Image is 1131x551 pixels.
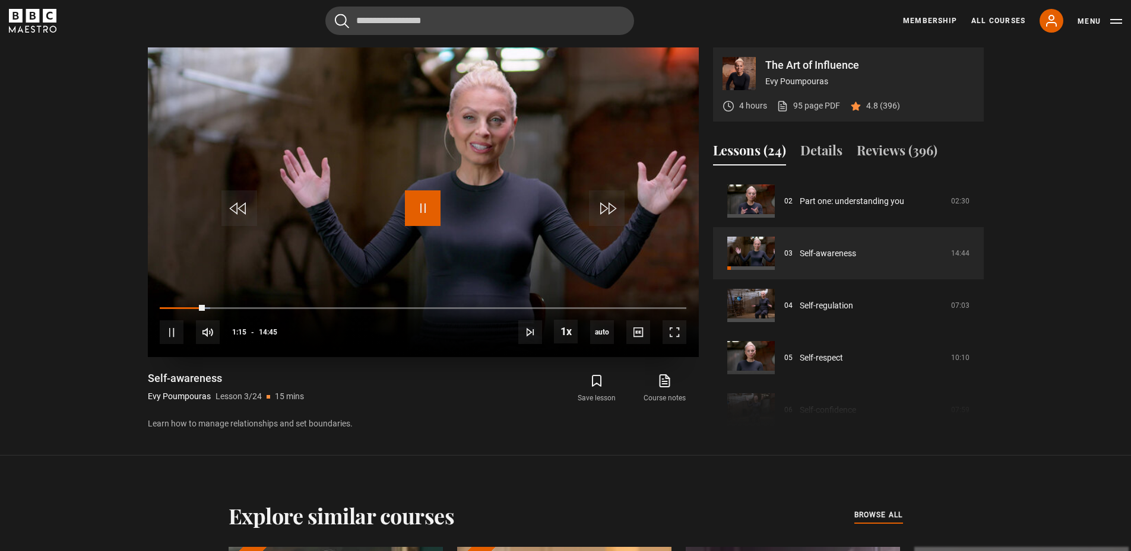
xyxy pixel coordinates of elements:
[251,328,254,336] span: -
[765,75,974,88] p: Evy Poumpouras
[148,390,211,403] p: Evy Poumpouras
[631,371,698,406] a: Course notes
[739,100,767,112] p: 4 hours
[777,100,840,112] a: 95 page PDF
[765,60,974,71] p: The Art of Influence
[148,47,699,357] video-js: Video Player
[160,307,686,310] div: Progress Bar
[800,300,853,312] a: Self-regulation
[800,195,904,208] a: Part one: understanding you
[866,100,900,112] p: 4.8 (396)
[229,503,455,528] h2: Explore similar courses
[590,320,614,344] div: Current quality: 720p
[854,509,903,522] a: browse all
[713,141,786,165] button: Lessons (24)
[554,320,578,343] button: Playback Rate
[275,390,304,403] p: 15 mins
[9,9,56,33] svg: BBC Maestro
[259,321,277,343] span: 14:45
[563,371,631,406] button: Save lesson
[148,418,699,430] p: Learn how to manage relationships and set boundaries.
[325,7,634,35] input: Search
[216,390,262,403] p: Lesson 3/24
[854,509,903,521] span: browse all
[971,15,1025,26] a: All Courses
[335,14,349,28] button: Submit the search query
[232,321,246,343] span: 1:15
[663,320,686,344] button: Fullscreen
[800,247,856,260] a: Self-awareness
[903,15,957,26] a: Membership
[160,320,183,344] button: Pause
[626,320,650,344] button: Captions
[1078,15,1122,27] button: Toggle navigation
[518,320,542,344] button: Next Lesson
[857,141,937,165] button: Reviews (396)
[800,141,842,165] button: Details
[196,320,220,344] button: Mute
[148,371,304,386] h1: Self-awareness
[590,320,614,344] span: auto
[800,352,843,364] a: Self-respect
